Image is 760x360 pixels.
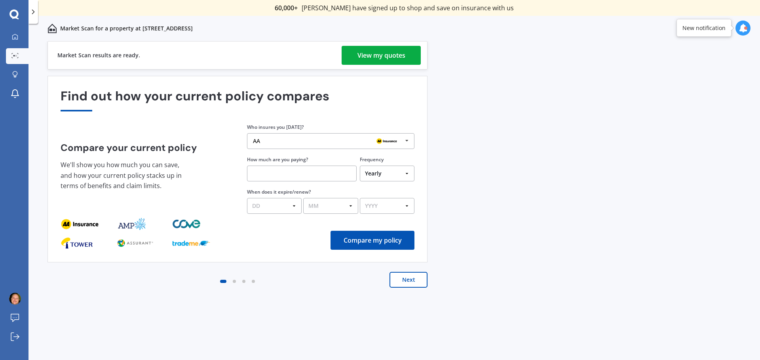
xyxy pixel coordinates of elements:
[389,272,427,288] button: Next
[61,237,93,249] img: provider_logo_0
[247,124,304,130] label: Who insures you [DATE]?
[331,231,414,250] button: Compare my policy
[253,138,260,144] div: AA
[478,4,527,12] span: [PERSON_NAME]
[247,156,308,163] label: How much are you paying?
[357,46,405,65] div: View my quotes
[60,25,193,32] p: Market Scan for a property at [STREET_ADDRESS]
[360,156,384,163] label: Frequency
[172,218,202,230] img: provider_logo_2
[61,160,187,191] p: We'll show you how much you can save, and how your current policy stacks up in terms of benefits ...
[47,24,57,33] img: home-and-contents.b802091223b8502ef2dd.svg
[172,237,210,249] img: provider_logo_2
[247,188,311,195] label: When does it expire/renew?
[9,293,21,305] img: ACg8ocJxvI5gfXkFtr7PcVX1K9SCnYpOk7l8xpFZLlyuclT5bVkipIk=s96-c
[116,218,147,230] img: provider_logo_1
[682,24,726,32] div: New notification
[61,89,414,111] div: Find out how your current policy compares
[342,46,421,65] a: View my quotes
[61,218,99,230] img: provider_logo_0
[116,237,154,249] img: provider_logo_1
[374,136,399,146] img: AA.webp
[57,41,140,69] div: Market Scan results are ready.
[262,4,527,12] div: " Great stuff team! first time using it, and it was very clear and concise. "
[61,142,228,153] h4: Compare your current policy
